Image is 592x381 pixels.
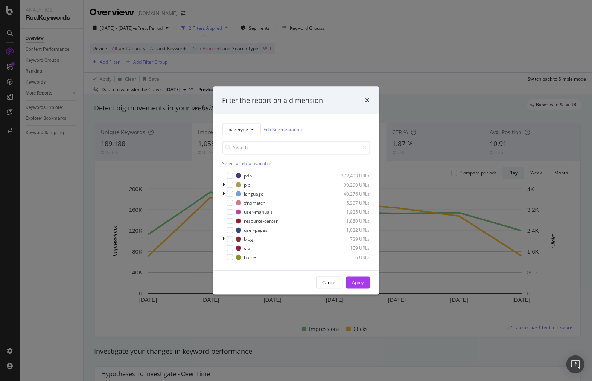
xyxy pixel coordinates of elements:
div: Filter the report on a dimension [222,95,323,105]
button: Apply [346,277,370,289]
div: modal [213,86,379,295]
div: 739 URLs [333,236,370,242]
div: times [365,95,370,105]
span: pagetype [229,126,248,132]
div: Cancel [323,279,337,286]
div: 5,307 URLs [333,200,370,206]
div: 1,022 URLs [333,227,370,233]
div: 6 URLs [333,254,370,260]
div: Open Intercom Messenger [566,355,584,373]
button: pagetype [222,123,261,135]
div: pdp [244,173,252,179]
a: Edit Segmentation [264,125,302,133]
div: language [244,191,264,197]
div: user-pages [244,227,268,233]
div: 40,276 URLs [333,191,370,197]
div: user-manuals [244,209,273,215]
div: home [244,254,256,260]
div: resource-center [244,218,278,224]
div: 372,493 URLs [333,173,370,179]
div: 1,880 URLs [333,218,370,224]
div: Apply [352,279,364,286]
div: blog [244,236,253,242]
div: clp [244,245,250,251]
div: 1,925 URLs [333,209,370,215]
div: Select all data available [222,161,370,167]
input: Search [222,141,370,155]
div: 99,299 URLs [333,182,370,188]
div: 159 URLs [333,245,370,251]
button: Cancel [316,277,343,289]
div: plp [244,182,251,188]
div: #nomatch [244,200,266,206]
